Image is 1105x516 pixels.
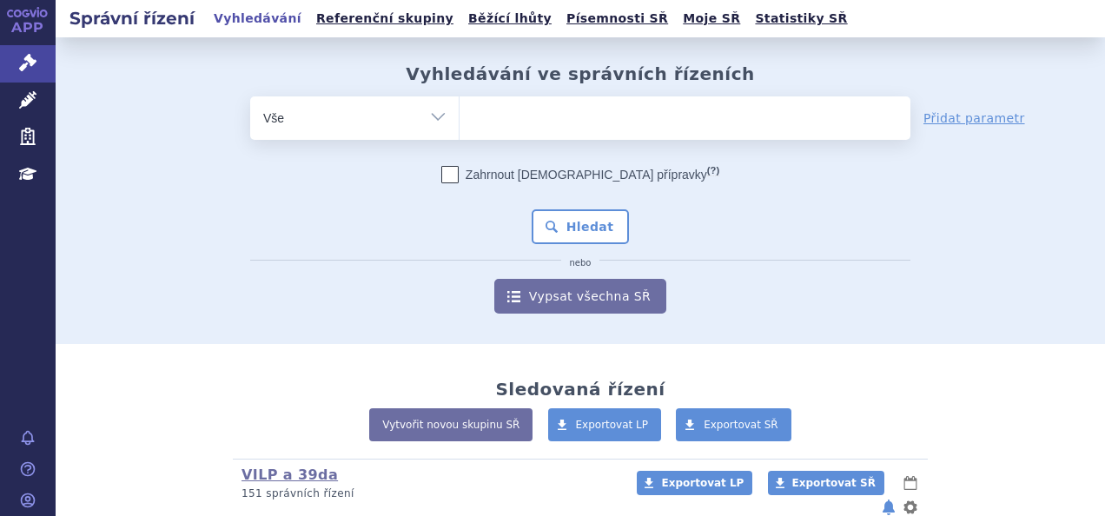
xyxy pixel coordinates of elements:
[495,379,665,400] h2: Sledovaná řízení
[548,408,662,441] a: Exportovat LP
[494,279,666,314] a: Vypsat všechna SŘ
[369,408,533,441] a: Vytvořit novou skupinu SŘ
[532,209,630,244] button: Hledat
[311,7,459,30] a: Referenční skupiny
[242,486,614,501] p: 151 správních řízení
[561,7,673,30] a: Písemnosti SŘ
[792,477,876,489] span: Exportovat SŘ
[242,466,338,483] a: VILP a 39da
[637,471,752,495] a: Exportovat LP
[561,258,600,268] i: nebo
[750,7,852,30] a: Statistiky SŘ
[406,63,755,84] h2: Vyhledávání ve správních řízeních
[678,7,745,30] a: Moje SŘ
[576,419,649,431] span: Exportovat LP
[661,477,744,489] span: Exportovat LP
[707,165,719,176] abbr: (?)
[704,419,778,431] span: Exportovat SŘ
[923,109,1025,127] a: Přidat parametr
[768,471,884,495] a: Exportovat SŘ
[676,408,791,441] a: Exportovat SŘ
[208,7,307,30] a: Vyhledávání
[463,7,557,30] a: Běžící lhůty
[902,473,919,493] button: lhůty
[441,166,719,183] label: Zahrnout [DEMOGRAPHIC_DATA] přípravky
[56,6,208,30] h2: Správní řízení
